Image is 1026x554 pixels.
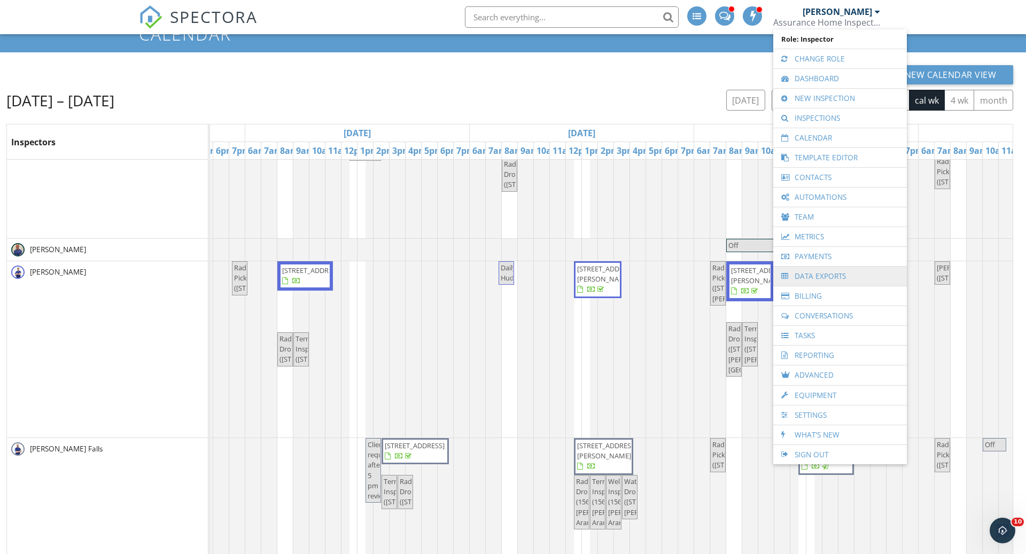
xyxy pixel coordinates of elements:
[341,142,370,159] a: 12pm
[646,142,670,159] a: 5pm
[11,136,56,148] span: Inspectors
[731,266,791,285] span: [STREET_ADDRESS][PERSON_NAME]
[630,142,654,159] a: 4pm
[779,267,901,286] a: Data Exports
[710,142,734,159] a: 7am
[773,17,880,28] div: Assurance Home Inspections
[502,142,526,159] a: 8am
[694,142,718,159] a: 6am
[712,263,774,303] span: Radon Pickup ([STREET_ADDRESS][PERSON_NAME])
[726,142,750,159] a: 8am
[504,159,568,189] span: Radon Drop ([STREET_ADDRESS])
[728,324,798,374] span: Radon Drop ([STREET_ADDRESS][PERSON_NAME], [GEOGRAPHIC_DATA])
[139,5,162,29] img: The Best Home Inspection Software - Spectora
[888,65,1014,84] button: New Calendar View
[779,207,901,227] a: Team
[803,6,872,17] div: [PERSON_NAME]
[139,14,258,37] a: SPECTORA
[779,148,901,167] a: Template Editor
[779,425,901,444] a: What's New
[465,6,679,28] input: Search everything...
[903,142,927,159] a: 7pm
[422,142,446,159] a: 5pm
[400,477,464,506] span: Radon Drop ([STREET_ADDRESS])
[213,142,237,159] a: 6pm
[28,244,88,255] span: [PERSON_NAME]
[772,90,797,112] button: Previous
[390,142,414,159] a: 3pm
[374,142,398,159] a: 2pm
[1012,518,1024,526] span: 10
[229,142,253,159] a: 7pm
[454,142,478,159] a: 7pm
[486,142,510,159] a: 7am
[919,142,943,159] a: 6am
[28,267,88,277] span: [PERSON_NAME]
[779,168,901,187] a: Contacts
[779,306,901,325] a: Conversations
[662,142,686,159] a: 6pm
[678,142,702,159] a: 7pm
[909,90,945,111] button: cal wk
[712,440,776,470] span: Radon Pickup ([STREET_ADDRESS])
[937,440,1001,470] span: Radon Pickup ([STREET_ADDRESS])
[11,442,25,456] img: wade.jpg
[779,326,901,345] a: Tasks
[779,108,901,128] a: Inspections
[779,49,901,68] a: Change Role
[309,142,338,159] a: 10am
[779,346,901,365] a: Reporting
[470,142,494,159] a: 6am
[368,440,400,501] span: Client requested after 5 pm review
[325,142,354,159] a: 11am
[501,263,524,283] span: Daily Huddle
[566,142,595,159] a: 12pm
[779,69,901,88] a: Dashboard
[728,240,739,250] span: Off
[779,365,901,385] a: Advanced
[758,142,787,159] a: 10am
[577,441,637,461] span: [STREET_ADDRESS][PERSON_NAME]
[779,445,901,464] a: Sign Out
[779,227,901,246] a: Metrics
[779,286,901,306] a: Billing
[779,405,901,425] a: Settings
[170,5,258,28] span: SPECTORA
[384,477,448,506] span: Termite Inspection ([STREET_ADDRESS])
[550,142,579,159] a: 11am
[744,324,806,364] span: Termite Inspection ([STREET_ADDRESS][PERSON_NAME])
[341,124,374,142] a: Go to September 23, 2025
[293,142,317,159] a: 9am
[518,142,542,159] a: 9am
[582,142,606,159] a: 1pm
[598,142,622,159] a: 2pm
[742,142,766,159] a: 9am
[438,142,462,159] a: 6pm
[385,441,445,450] span: [STREET_ADDRESS]
[576,477,632,527] span: Radon Drop (156 [PERSON_NAME], Ararat)
[990,518,1015,543] iframe: Intercom live chat
[779,247,901,266] a: Payments
[951,142,975,159] a: 8am
[779,386,901,405] a: Equipment
[261,142,285,159] a: 7am
[139,25,887,43] h1: Calendar
[277,142,301,159] a: 8am
[11,266,25,279] img: trey.jpg
[937,157,1001,186] span: Radon Pickup ([STREET_ADDRESS])
[779,89,901,108] a: New Inspection
[11,243,25,256] img: scott_johnson_portrait.jpg
[779,29,901,49] span: Role: Inspector
[935,142,959,159] a: 7am
[608,477,664,527] span: Well Inspection (156 [PERSON_NAME], Ararat)
[296,334,360,364] span: Termite Inspection ([STREET_ADDRESS])
[779,128,901,147] a: Calendar
[282,266,342,275] span: [STREET_ADDRESS]
[28,443,105,454] span: [PERSON_NAME] Falls
[974,90,1013,111] button: month
[577,264,637,284] span: [STREET_ADDRESS][PERSON_NAME]
[234,263,298,293] span: Radon Pickup ([STREET_ADDRESS])
[279,334,344,364] span: Radon Drop ([STREET_ADDRESS])
[944,90,974,111] button: 4 wk
[245,142,269,159] a: 6am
